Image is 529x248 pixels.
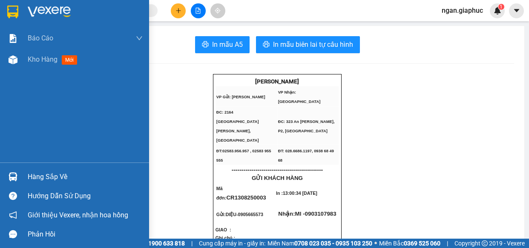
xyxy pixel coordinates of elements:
span: ---------------------------------------------- [232,166,323,173]
span: : [225,195,266,200]
span: Miền Nam [267,239,372,248]
img: warehouse-icon [9,172,17,181]
span: | [447,239,448,248]
span: 0903107983 [305,211,336,217]
span: CR1308250003 [226,194,266,201]
span: file-add [195,8,201,14]
span: MI - [295,211,336,217]
span: 0905665573 [238,212,263,217]
span: Miền Bắc [379,239,440,248]
span: caret-down [513,7,520,14]
span: GIAO : [216,227,244,232]
button: caret-down [509,3,524,18]
span: ĐC: 2164 [GEOGRAPHIC_DATA][PERSON_NAME], [GEOGRAPHIC_DATA] [216,110,259,143]
span: Cung cấp máy in - giấy in: [199,239,265,248]
span: In mẫu biên lai tự cấu hình [273,39,353,50]
button: printerIn mẫu A5 [195,36,250,53]
strong: 1900 633 818 [148,240,185,247]
span: Gửi: [216,212,263,217]
img: solution-icon [9,34,17,43]
img: warehouse-icon [9,55,17,64]
span: ĐC: 323 An [PERSON_NAME], P2, [GEOGRAPHIC_DATA] [278,120,335,133]
span: ĐT:02583.956.957 , 02583 955 555 [216,149,271,162]
span: In : [276,191,317,196]
span: 1 [500,4,503,10]
span: | [191,239,193,248]
img: icon-new-feature [494,7,501,14]
span: GỬI KHÁCH HÀNG [252,175,303,181]
span: Kho hàng [28,55,57,63]
span: notification [9,211,17,219]
span: down [136,35,143,42]
span: - [236,212,263,217]
span: ĐT: 028.6686.1197, 0938 68 49 68 [278,149,334,162]
span: aim [215,8,221,14]
span: plus [175,8,181,14]
span: Mã đơn [216,186,225,200]
span: Giới thiệu Vexere, nhận hoa hồng [28,210,128,220]
button: plus [171,3,186,18]
span: Ghi chú : [216,235,235,240]
span: mới [62,55,77,65]
div: Phản hồi [28,228,143,241]
span: printer [202,41,209,49]
div: Hướng dẫn sử dụng [28,190,143,202]
span: printer [263,41,270,49]
span: ngan.giaphuc [435,5,490,16]
button: file-add [191,3,206,18]
span: In mẫu A5 [212,39,243,50]
strong: [PERSON_NAME] [255,78,299,85]
sup: 1 [498,4,504,10]
button: printerIn mẫu biên lai tự cấu hình [256,36,360,53]
img: logo-vxr [7,6,18,18]
strong: 0708 023 035 - 0935 103 250 [294,240,372,247]
span: 13:00:34 [DATE] [283,191,317,196]
span: VP Nhận: [GEOGRAPHIC_DATA] [278,90,321,104]
span: copyright [482,240,488,246]
span: DIỆU [226,212,236,217]
span: Báo cáo [28,33,53,43]
button: aim [210,3,225,18]
span: ⚪️ [374,242,377,245]
div: Hàng sắp về [28,171,143,183]
span: VP Gửi: [PERSON_NAME] [216,95,265,99]
span: question-circle [9,192,17,200]
span: message [9,230,17,238]
strong: 0369 525 060 [404,240,440,247]
span: Nhận: [278,211,336,217]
